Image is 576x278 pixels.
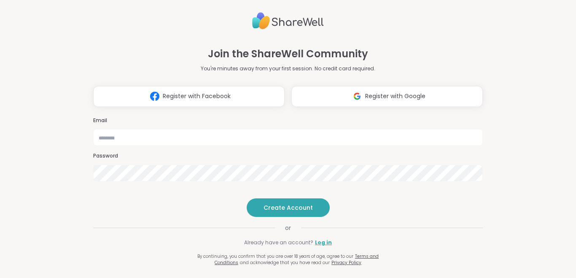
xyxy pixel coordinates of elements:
h3: Email [93,117,483,124]
img: ShareWell Logomark [147,88,163,104]
button: Register with Facebook [93,86,285,107]
h3: Password [93,152,483,160]
button: Register with Google [291,86,483,107]
p: You're minutes away from your first session. No credit card required. [201,65,375,72]
span: Register with Facebook [163,92,231,101]
a: Privacy Policy [331,259,361,266]
span: By continuing, you confirm that you are over 18 years of age, agree to our [197,253,353,259]
button: Create Account [247,198,330,217]
span: Register with Google [365,92,425,101]
a: Terms and Conditions [215,253,379,266]
span: and acknowledge that you have read our [240,259,330,266]
h1: Join the ShareWell Community [208,46,368,61]
span: or [275,224,301,232]
span: Already have an account? [244,239,313,246]
img: ShareWell Logo [252,9,324,33]
a: Log in [315,239,332,246]
span: Create Account [264,203,313,212]
img: ShareWell Logomark [349,88,365,104]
